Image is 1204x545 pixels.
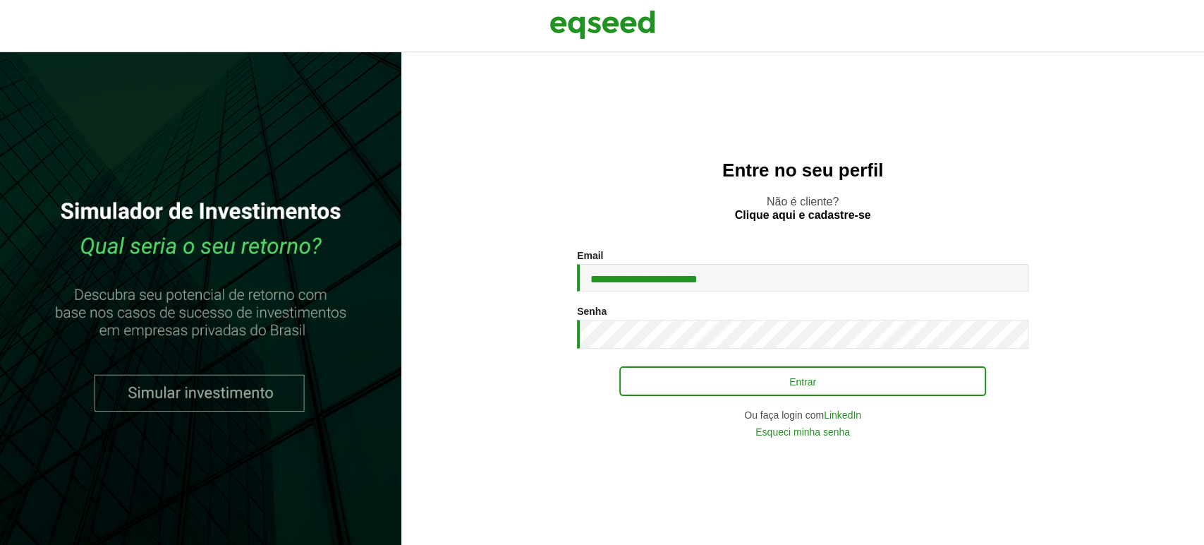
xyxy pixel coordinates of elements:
label: Senha [577,306,607,316]
button: Entrar [619,366,986,396]
p: Não é cliente? [430,195,1176,222]
div: Ou faça login com [577,410,1028,420]
a: Clique aqui e cadastre-se [735,210,871,221]
h2: Entre no seu perfil [430,160,1176,181]
img: EqSeed Logo [549,7,655,42]
a: LinkedIn [824,410,861,420]
a: Esqueci minha senha [755,427,850,437]
label: Email [577,251,603,260]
